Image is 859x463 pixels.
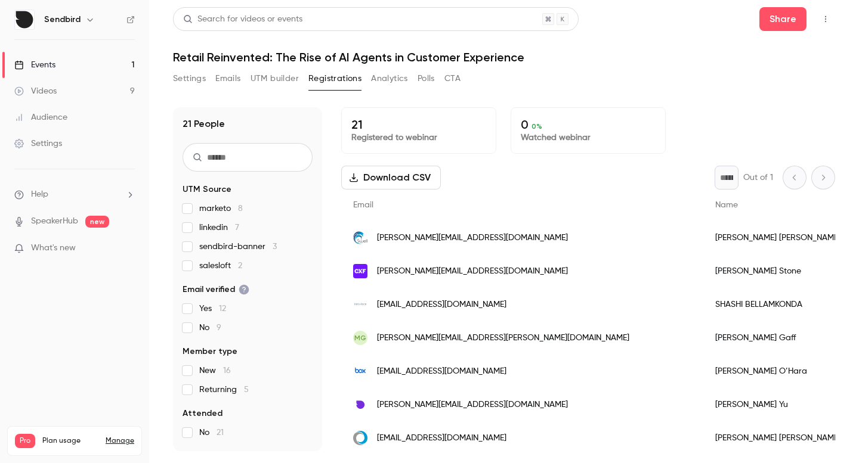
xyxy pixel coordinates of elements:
span: [PERSON_NAME][EMAIL_ADDRESS][DOMAIN_NAME] [377,399,568,411]
button: Analytics [371,69,408,88]
span: 2 [238,262,242,270]
div: Audience [14,111,67,123]
span: 0 % [532,122,542,130]
span: No [199,322,221,334]
p: Watched webinar [521,132,656,144]
span: sendbird-banner [199,241,277,253]
img: cxfoundation.com [353,264,367,278]
div: [PERSON_NAME] O’Hara [703,355,852,388]
div: [PERSON_NAME] Yu [703,388,852,421]
span: Attended [183,408,223,420]
p: 21 [351,117,486,132]
span: Email verified [183,284,249,296]
a: Manage [106,436,134,446]
button: CTA [444,69,461,88]
iframe: Noticeable Trigger [120,243,135,254]
span: New [199,365,231,377]
button: UTM builder [251,69,299,88]
button: Registrations [308,69,361,88]
h1: Retail Reinvented: The Rise of AI Agents in Customer Experience [173,50,835,64]
button: Emails [215,69,240,88]
span: linkedin [199,222,239,234]
span: UTM Source [183,184,231,195]
span: new [85,216,109,228]
h1: 21 People [183,117,225,131]
div: SHASHI BELLAMKONDA [703,288,852,321]
span: marketo [199,203,243,215]
li: help-dropdown-opener [14,188,135,201]
span: 8 [238,204,243,213]
span: [PERSON_NAME][EMAIL_ADDRESS][PERSON_NAME][DOMAIN_NAME] [377,332,629,344]
button: Settings [173,69,206,88]
span: Views [183,450,206,462]
img: sendbird.com [353,397,367,412]
span: 5 [244,386,249,394]
div: Settings [14,138,62,150]
span: Help [31,188,48,201]
img: Sendbird [15,10,34,29]
span: Name [715,201,738,209]
span: [PERSON_NAME][EMAIL_ADDRESS][DOMAIN_NAME] [377,232,568,244]
span: 3 [273,243,277,251]
span: [EMAIL_ADDRESS][DOMAIN_NAME] [377,432,506,445]
div: [PERSON_NAME] [PERSON_NAME] [703,221,852,254]
p: 0 [521,117,656,132]
span: Returning [199,384,249,396]
span: Yes [199,303,226,315]
div: [PERSON_NAME] [PERSON_NAME] [703,421,852,455]
a: SpeakerHub [31,215,78,228]
span: 7 [235,223,239,232]
img: box.com [353,364,367,378]
span: [EMAIL_ADDRESS][DOMAIN_NAME] [377,365,506,378]
span: No [199,427,224,439]
span: salesloft [199,260,242,272]
span: 9 [217,324,221,332]
div: Search for videos or events [183,13,302,26]
span: 16 [223,366,231,375]
div: Videos [14,85,57,97]
p: Registered to webinar [351,132,486,144]
div: [PERSON_NAME] Gaff [703,321,852,355]
div: Events [14,59,55,71]
span: Pro [15,434,35,448]
img: swellrecruit.com [353,231,367,245]
img: cohereone.com [353,431,367,445]
span: [PERSON_NAME][EMAIL_ADDRESS][DOMAIN_NAME] [377,265,568,278]
span: Member type [183,346,237,358]
span: Email [353,201,373,209]
span: 21 [217,428,224,437]
span: 12 [219,304,226,313]
div: [PERSON_NAME] Stone [703,254,852,288]
span: What's new [31,242,76,254]
span: MG [354,333,366,343]
button: Download CSV [341,166,441,189]
p: Out of 1 [743,172,773,184]
span: [EMAIL_ADDRESS][DOMAIN_NAME] [377,299,506,311]
h6: Sendbird [44,14,81,26]
button: Share [759,7,807,31]
span: Plan usage [42,436,98,446]
button: Polls [418,69,435,88]
img: infotech.com [353,302,367,306]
